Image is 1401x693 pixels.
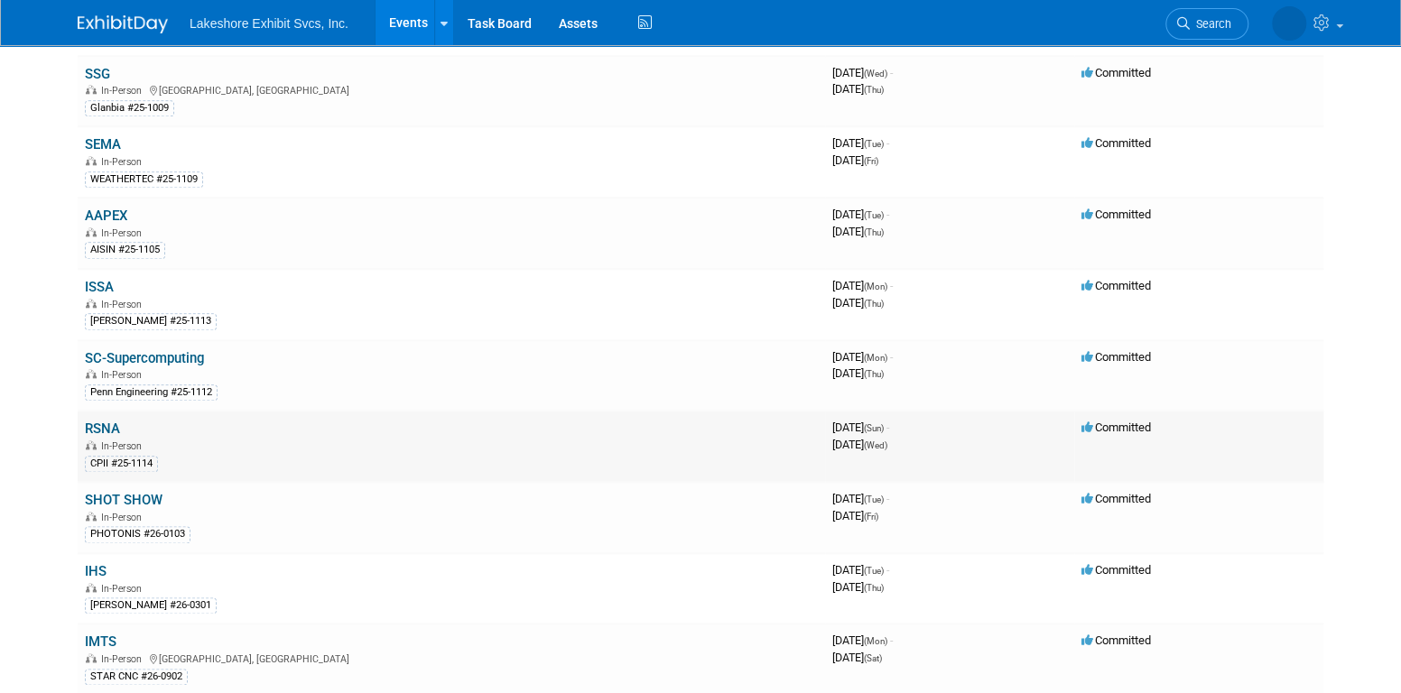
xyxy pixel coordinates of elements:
[190,16,348,31] span: Lakeshore Exhibit Svcs, Inc.
[832,633,893,647] span: [DATE]
[886,563,889,577] span: -
[832,136,889,150] span: [DATE]
[85,66,110,82] a: SSG
[890,279,893,292] span: -
[832,492,889,505] span: [DATE]
[85,171,203,188] div: WEATHERTEC #25-1109
[864,512,878,522] span: (Fri)
[886,420,889,434] span: -
[864,156,878,166] span: (Fri)
[101,227,147,239] span: In-Person
[864,583,884,593] span: (Thu)
[1081,279,1151,292] span: Committed
[1081,563,1151,577] span: Committed
[85,208,127,224] a: AAPEX
[890,66,893,79] span: -
[101,512,147,523] span: In-Person
[1081,208,1151,221] span: Committed
[85,313,217,329] div: [PERSON_NAME] #25-1113
[1272,6,1306,41] img: MICHELLE MOYA
[832,225,884,238] span: [DATE]
[864,227,884,237] span: (Thu)
[864,566,884,576] span: (Tue)
[864,282,887,291] span: (Mon)
[86,299,97,308] img: In-Person Event
[864,139,884,149] span: (Tue)
[1081,66,1151,79] span: Committed
[864,440,887,450] span: (Wed)
[85,384,218,401] div: Penn Engineering #25-1112
[1190,17,1231,31] span: Search
[864,299,884,309] span: (Thu)
[864,210,884,220] span: (Tue)
[864,653,882,663] span: (Sat)
[86,227,97,236] img: In-Person Event
[101,653,147,665] span: In-Person
[832,580,884,594] span: [DATE]
[1081,420,1151,434] span: Committed
[1081,633,1151,647] span: Committed
[832,82,884,96] span: [DATE]
[832,296,884,310] span: [DATE]
[864,494,884,504] span: (Tue)
[890,350,893,364] span: -
[101,583,147,595] span: In-Person
[832,509,878,522] span: [DATE]
[85,420,120,437] a: RSNA
[85,651,818,665] div: [GEOGRAPHIC_DATA], [GEOGRAPHIC_DATA]
[85,633,116,650] a: IMTS
[86,653,97,662] img: In-Person Event
[864,636,887,646] span: (Mon)
[86,440,97,449] img: In-Person Event
[86,369,97,378] img: In-Person Event
[86,583,97,592] img: In-Person Event
[1165,8,1248,40] a: Search
[101,85,147,97] span: In-Person
[101,369,147,381] span: In-Person
[86,512,97,521] img: In-Person Event
[832,153,878,167] span: [DATE]
[864,353,887,363] span: (Mon)
[864,369,884,379] span: (Thu)
[85,82,818,97] div: [GEOGRAPHIC_DATA], [GEOGRAPHIC_DATA]
[832,438,887,451] span: [DATE]
[886,492,889,505] span: -
[832,563,889,577] span: [DATE]
[1081,492,1151,505] span: Committed
[832,651,882,664] span: [DATE]
[86,85,97,94] img: In-Person Event
[832,208,889,221] span: [DATE]
[886,136,889,150] span: -
[1081,136,1151,150] span: Committed
[832,66,893,79] span: [DATE]
[86,156,97,165] img: In-Person Event
[864,85,884,95] span: (Thu)
[832,420,889,434] span: [DATE]
[85,563,107,579] a: IHS
[85,242,165,258] div: AISIN #25-1105
[864,69,887,79] span: (Wed)
[832,279,893,292] span: [DATE]
[832,350,893,364] span: [DATE]
[890,633,893,647] span: -
[1081,350,1151,364] span: Committed
[85,456,158,472] div: CPII #25-1114
[85,492,162,508] a: SHOT SHOW
[101,440,147,452] span: In-Person
[85,669,188,685] div: STAR CNC #26-0902
[85,350,204,366] a: SC-Supercomputing
[85,279,114,295] a: ISSA
[101,299,147,310] span: In-Person
[78,15,168,33] img: ExhibitDay
[85,100,174,116] div: Glanbia #25-1009
[886,208,889,221] span: -
[85,597,217,614] div: [PERSON_NAME] #26-0301
[832,366,884,380] span: [DATE]
[864,423,884,433] span: (Sun)
[101,156,147,168] span: In-Person
[85,526,190,542] div: PHOTONIS #26-0103
[85,136,121,152] a: SEMA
